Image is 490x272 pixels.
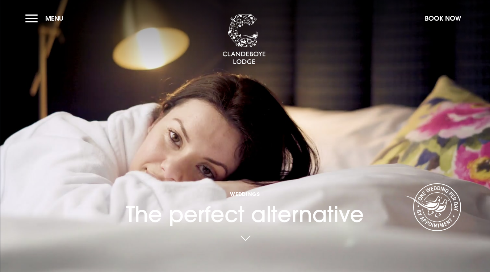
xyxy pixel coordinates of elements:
[126,157,364,227] h1: The perfect alternative
[126,191,364,197] span: Weddings
[222,14,266,65] img: Clandeboye Lodge
[421,11,465,26] button: Book Now
[25,11,67,26] button: Menu
[45,14,63,22] span: Menu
